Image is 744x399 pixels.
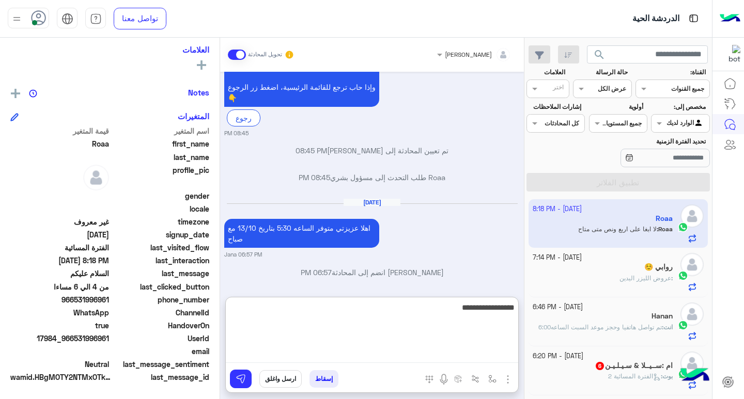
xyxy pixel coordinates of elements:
[663,323,673,331] span: انت
[111,229,210,240] span: signup_date
[309,370,338,388] button: إسقاط
[111,333,210,344] span: UserId
[111,346,210,357] span: email
[680,253,704,276] img: defaultAdmin.png
[632,12,679,26] p: الدردشة الحية
[111,242,210,253] span: last_visited_flow
[236,374,246,384] img: send message
[85,8,106,29] a: tab
[590,137,706,146] label: تحديد الفترة الزمنية
[10,242,109,253] span: الفترة المسائية
[10,190,109,201] span: null
[637,68,706,77] label: القناة:
[90,13,102,25] img: tab
[10,320,109,331] span: true
[301,268,332,277] span: 06:57 PM
[111,152,210,163] span: last_name
[111,359,210,370] span: last_message_sentiment
[10,294,109,305] span: 966531996961
[662,372,673,380] span: بوت
[10,216,109,227] span: غير معروف
[652,312,673,321] h5: Hanan
[528,68,565,77] label: العلامات
[526,173,710,191] button: تطبيق الفلاتر
[533,352,583,361] small: [DATE] - 6:20 PM
[644,263,673,272] h5: روابي ☺️
[677,358,713,394] img: hulul-logo.png
[587,45,612,68] button: search
[10,203,109,214] span: null
[10,125,109,136] span: قيمة المتغير
[528,102,581,111] label: إشارات الملاحظات
[10,138,109,149] span: Roaa
[178,111,209,121] h6: المتغيرات
[111,203,210,214] span: locale
[575,68,628,77] label: حالة الرسالة
[111,190,210,201] span: gender
[488,375,497,383] img: select flow
[10,281,109,292] span: من 4 الي 6 مساءا
[10,372,114,382] span: wamid.HBgMOTY2NTMxOTk2OTYxFQIAEhgUM0E3MjZCOEM2QkNFQ0Q4OTUyNUUA
[111,125,210,136] span: اسم المتغير
[653,102,706,111] label: مخصص إلى:
[344,199,400,206] h6: [DATE]
[538,323,662,331] span: تم تواصل هاتفيا وحجز موعد السبت الساعه6:00
[10,12,23,25] img: profile
[425,375,433,384] img: make a call
[10,359,109,370] span: 0
[671,274,673,282] b: :
[687,12,700,25] img: tab
[553,83,565,94] div: اختر
[595,361,673,370] h5: ام :ســيــلا & سـيـلـيـن
[454,375,462,383] img: create order
[10,45,209,54] h6: العلامات
[533,253,582,263] small: [DATE] - 7:14 PM
[224,45,379,107] p: 7/10/2025, 8:45 PM
[116,372,209,382] span: last_message_id
[111,281,210,292] span: last_clicked_button
[720,8,740,29] img: Logo
[678,320,688,330] img: WhatsApp
[224,145,520,156] p: تم تعيين المحادثة إلى [PERSON_NAME]
[296,146,327,155] span: 08:45 PM
[661,372,673,380] b: :
[188,88,209,97] h6: Notes
[111,320,210,331] span: HandoverOn
[10,229,109,240] span: 2025-10-07T17:44:34.299Z
[111,138,210,149] span: first_name
[10,255,109,266] span: 2025-10-08T17:18:19.8989594Z
[224,250,262,259] small: Jana 06:57 PM
[680,302,704,326] img: defaultAdmin.png
[445,51,492,58] span: [PERSON_NAME]
[224,129,249,137] small: 08:45 PM
[10,307,109,318] span: 2
[11,89,20,98] img: add
[259,370,302,388] button: ارسل واغلق
[502,373,514,386] img: send attachment
[111,216,210,227] span: timezone
[450,370,467,387] button: create order
[224,267,520,278] p: [PERSON_NAME] انضم إلى المحادثة
[467,370,484,387] button: Trigger scenario
[29,89,37,98] img: notes
[61,13,73,25] img: tab
[111,294,210,305] span: phone_number
[593,49,606,61] span: search
[619,274,671,282] span: عروض الليزر اليدين
[680,352,704,375] img: defaultAdmin.png
[248,51,282,59] small: تحويل المحادثة
[224,172,520,183] p: Roaa طلب التحدث إلى مسؤول بشري
[111,307,210,318] span: ChannelId
[590,102,643,111] label: أولوية
[111,255,210,266] span: last_interaction
[533,302,583,312] small: [DATE] - 6:46 PM
[678,270,688,281] img: WhatsApp
[471,375,479,383] img: Trigger scenario
[111,165,210,188] span: profile_pic
[484,370,501,387] button: select flow
[662,323,673,331] b: :
[438,373,450,386] img: send voice note
[299,173,330,182] span: 08:45 PM
[227,109,260,126] div: رجوع
[596,362,604,370] span: 6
